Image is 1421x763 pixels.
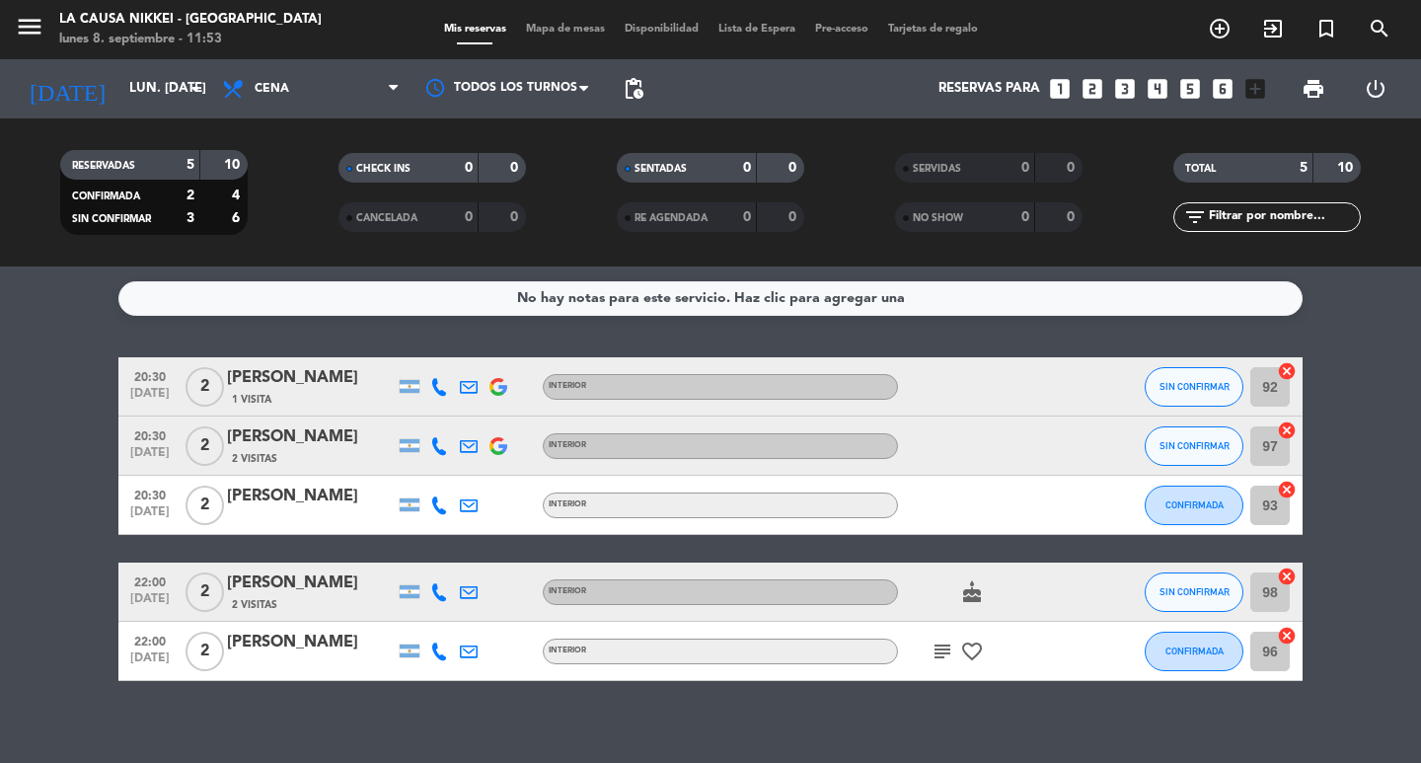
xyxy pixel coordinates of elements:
i: looks_6 [1210,76,1235,102]
strong: 4 [232,189,244,202]
i: power_settings_new [1364,77,1387,101]
img: google-logo.png [489,378,507,396]
span: SIN CONFIRMAR [72,214,151,224]
span: SIN CONFIRMAR [1159,586,1230,597]
div: [PERSON_NAME] [227,365,395,391]
span: print [1302,77,1325,101]
i: cancel [1277,361,1297,381]
strong: 0 [743,161,751,175]
span: Lista de Espera [709,24,805,35]
span: NO SHOW [913,213,963,223]
span: CHECK INS [356,164,411,174]
strong: 5 [187,158,194,172]
i: cancel [1277,626,1297,646]
i: turned_in_not [1314,17,1338,40]
img: google-logo.png [489,437,507,455]
i: exit_to_app [1261,17,1285,40]
input: Filtrar por nombre... [1207,206,1360,228]
strong: 2 [187,189,194,202]
i: filter_list [1183,205,1207,229]
div: [PERSON_NAME] [227,630,395,655]
span: CONFIRMADA [1165,499,1224,510]
span: Pre-acceso [805,24,878,35]
div: [PERSON_NAME] [227,571,395,596]
strong: 10 [1337,161,1357,175]
span: INTERIOR [549,382,586,390]
span: [DATE] [125,387,175,410]
span: Cena [255,82,289,96]
span: RESERVADAS [72,161,135,171]
span: Tarjetas de regalo [878,24,988,35]
strong: 0 [743,210,751,224]
i: search [1368,17,1391,40]
button: CONFIRMADA [1145,632,1243,671]
span: 2 [186,572,224,612]
span: 2 Visitas [232,451,277,467]
strong: 0 [1021,210,1029,224]
i: cancel [1277,567,1297,586]
span: [DATE] [125,505,175,528]
span: 20:30 [125,483,175,505]
span: INTERIOR [549,587,586,595]
strong: 0 [1021,161,1029,175]
button: SIN CONFIRMAR [1145,572,1243,612]
strong: 10 [224,158,244,172]
strong: 0 [1067,161,1079,175]
span: 20:30 [125,423,175,446]
span: 2 [186,426,224,466]
i: favorite_border [960,640,984,663]
span: 22:00 [125,629,175,651]
i: looks_4 [1145,76,1170,102]
strong: 0 [1067,210,1079,224]
strong: 0 [788,210,800,224]
span: 1 Visita [232,392,271,408]
span: 20:30 [125,364,175,387]
i: add_box [1242,76,1268,102]
strong: 6 [232,211,244,225]
span: [DATE] [125,592,175,615]
button: CONFIRMADA [1145,486,1243,525]
i: cancel [1277,480,1297,499]
span: Reservas para [938,81,1040,97]
span: 2 [186,367,224,407]
strong: 0 [510,161,522,175]
div: lunes 8. septiembre - 11:53 [59,30,322,49]
span: CONFIRMADA [1165,646,1224,656]
i: looks_two [1080,76,1105,102]
strong: 0 [465,210,473,224]
span: SIN CONFIRMAR [1159,440,1230,451]
i: [DATE] [15,67,119,111]
strong: 0 [788,161,800,175]
span: INTERIOR [549,647,586,654]
i: subject [931,640,954,663]
span: pending_actions [622,77,645,101]
span: Disponibilidad [615,24,709,35]
i: arrow_drop_down [184,77,207,101]
div: La Causa Nikkei - [GEOGRAPHIC_DATA] [59,10,322,30]
span: 2 [186,632,224,671]
div: No hay notas para este servicio. Haz clic para agregar una [517,287,905,310]
i: looks_one [1047,76,1073,102]
span: CONFIRMADA [72,191,140,201]
span: [DATE] [125,446,175,469]
button: SIN CONFIRMAR [1145,367,1243,407]
strong: 5 [1300,161,1308,175]
span: [DATE] [125,651,175,674]
span: Mapa de mesas [516,24,615,35]
span: SIN CONFIRMAR [1159,381,1230,392]
span: 22:00 [125,570,175,592]
i: looks_5 [1177,76,1203,102]
span: CANCELADA [356,213,417,223]
span: 2 Visitas [232,597,277,613]
span: SENTADAS [635,164,687,174]
span: INTERIOR [549,500,586,508]
strong: 3 [187,211,194,225]
button: SIN CONFIRMAR [1145,426,1243,466]
span: Mis reservas [434,24,516,35]
span: 2 [186,486,224,525]
span: TOTAL [1185,164,1216,174]
span: RE AGENDADA [635,213,708,223]
span: INTERIOR [549,441,586,449]
i: cake [960,580,984,604]
div: [PERSON_NAME] [227,484,395,509]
